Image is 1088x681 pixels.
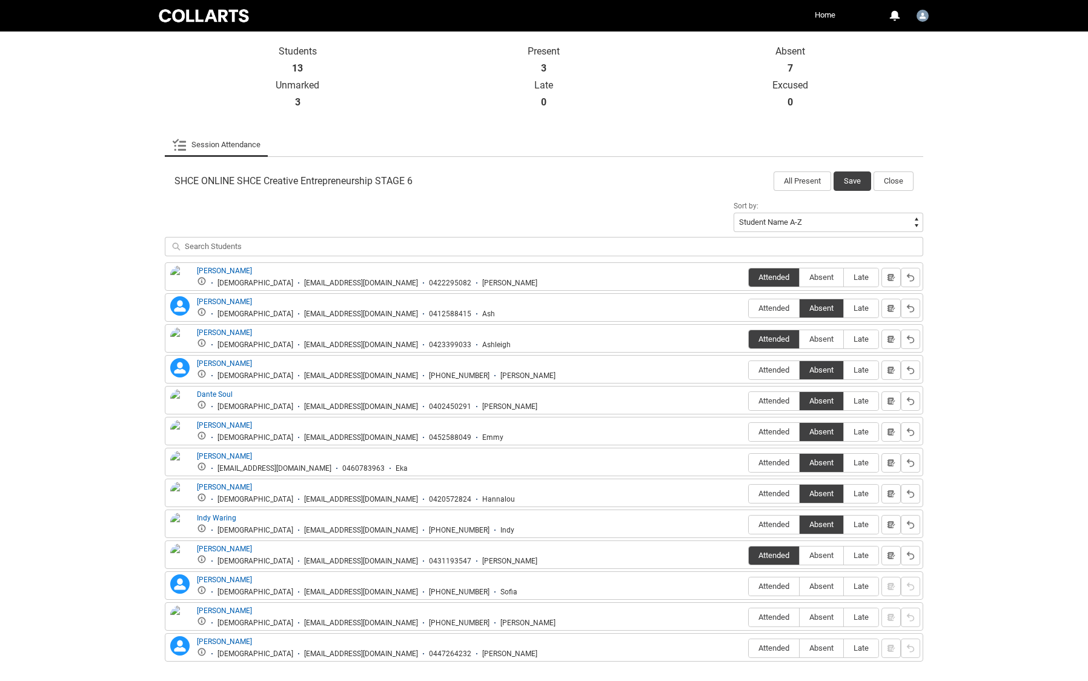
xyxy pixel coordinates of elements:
[800,613,843,622] span: Absent
[800,427,843,436] span: Absent
[881,299,901,318] button: Notes
[800,365,843,374] span: Absent
[304,433,418,442] div: [EMAIL_ADDRESS][DOMAIN_NAME]
[170,605,190,632] img: Taylor Leslie
[901,608,920,627] button: Reset
[197,297,252,306] a: [PERSON_NAME]
[174,45,421,58] p: Students
[482,402,537,411] div: [PERSON_NAME]
[304,279,418,288] div: [EMAIL_ADDRESS][DOMAIN_NAME]
[304,402,418,411] div: [EMAIL_ADDRESS][DOMAIN_NAME]
[800,643,843,653] span: Absent
[170,389,190,416] img: Dante Soul
[901,546,920,565] button: Reset
[749,551,799,560] span: Attended
[304,526,418,535] div: [EMAIL_ADDRESS][DOMAIN_NAME]
[170,636,190,656] lightning-icon: Zoe Dunnmoore
[834,171,871,191] button: Save
[844,551,878,560] span: Late
[482,433,503,442] div: Emmy
[901,299,920,318] button: Reset
[170,451,190,477] img: Erika Hutchison
[749,458,799,467] span: Attended
[844,613,878,622] span: Late
[429,557,471,566] div: 0431193547
[396,464,408,473] div: Eka
[881,360,901,380] button: Notes
[844,582,878,591] span: Late
[788,62,793,75] strong: 7
[170,482,190,508] img: Hannalou Refran
[749,396,799,405] span: Attended
[749,643,799,653] span: Attended
[844,643,878,653] span: Late
[749,582,799,591] span: Attended
[874,171,914,191] button: Close
[170,296,190,316] lightning-icon: Asher Clarke
[217,371,293,380] div: [DEMOGRAPHIC_DATA]
[429,371,489,380] div: [PHONE_NUMBER]
[800,458,843,467] span: Absent
[217,588,293,597] div: [DEMOGRAPHIC_DATA]
[429,279,471,288] div: 0422295082
[217,310,293,319] div: [DEMOGRAPHIC_DATA]
[482,557,537,566] div: [PERSON_NAME]
[197,452,252,460] a: [PERSON_NAME]
[482,310,495,319] div: Ash
[197,514,236,522] a: Indy Waring
[901,330,920,349] button: Reset
[197,637,252,646] a: [PERSON_NAME]
[304,371,418,380] div: [EMAIL_ADDRESS][DOMAIN_NAME]
[197,328,252,337] a: [PERSON_NAME]
[170,327,190,362] img: Ashleigh-Kate Koenig
[917,10,929,22] img: Morgan.Williams
[482,649,537,659] div: [PERSON_NAME]
[342,464,385,473] div: 0460783963
[292,62,303,75] strong: 13
[881,484,901,503] button: Notes
[304,310,418,319] div: [EMAIL_ADDRESS][DOMAIN_NAME]
[844,458,878,467] span: Late
[482,279,537,288] div: [PERSON_NAME]
[429,340,471,350] div: 0423399033
[429,619,489,628] div: [PHONE_NUMBER]
[844,396,878,405] span: Late
[500,371,556,380] div: [PERSON_NAME]
[429,402,471,411] div: 0402450291
[800,582,843,591] span: Absent
[749,334,799,344] span: Attended
[304,588,418,597] div: [EMAIL_ADDRESS][DOMAIN_NAME]
[749,304,799,313] span: Attended
[844,334,878,344] span: Late
[429,526,489,535] div: [PHONE_NUMBER]
[881,546,901,565] button: Notes
[170,420,190,447] img: Emily Ainslie
[800,551,843,560] span: Absent
[881,515,901,534] button: Notes
[844,520,878,529] span: Late
[170,574,190,594] lightning-icon: Sofia Vaccaro
[217,402,293,411] div: [DEMOGRAPHIC_DATA]
[217,495,293,504] div: [DEMOGRAPHIC_DATA]
[500,526,514,535] div: Indy
[304,340,418,350] div: [EMAIL_ADDRESS][DOMAIN_NAME]
[500,619,556,628] div: [PERSON_NAME]
[482,495,515,504] div: Hannalou
[170,543,190,570] img: Liam Robinson
[901,484,920,503] button: Reset
[881,268,901,287] button: Notes
[901,515,920,534] button: Reset
[217,279,293,288] div: [DEMOGRAPHIC_DATA]
[217,619,293,628] div: [DEMOGRAPHIC_DATA]
[667,79,914,91] p: Excused
[749,273,799,282] span: Attended
[749,365,799,374] span: Attended
[304,649,418,659] div: [EMAIL_ADDRESS][DOMAIN_NAME]
[217,526,293,535] div: [DEMOGRAPHIC_DATA]
[667,45,914,58] p: Absent
[901,268,920,287] button: Reset
[197,359,252,368] a: [PERSON_NAME]
[304,495,418,504] div: [EMAIL_ADDRESS][DOMAIN_NAME]
[421,45,668,58] p: Present
[482,340,511,350] div: Ashleigh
